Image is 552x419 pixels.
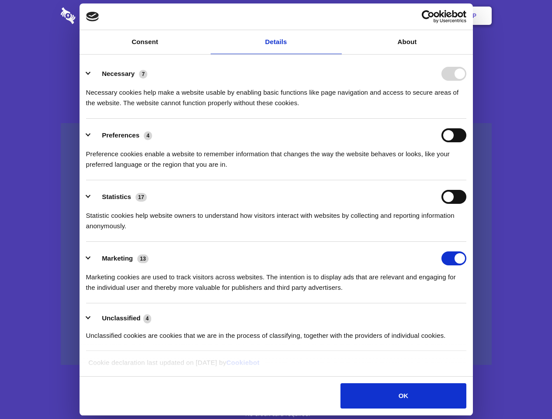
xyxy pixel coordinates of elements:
iframe: Drift Widget Chat Controller [508,375,542,409]
a: Cookiebot [226,359,260,366]
span: 13 [137,254,149,263]
h4: Auto-redaction of sensitive data, encrypted data sharing and self-destructing private chats. Shar... [61,79,492,108]
label: Preferences [102,131,139,139]
span: 4 [144,131,152,140]
span: 7 [139,70,147,79]
button: OK [340,383,466,409]
button: Unclassified (4) [86,313,157,324]
div: Unclassified cookies are cookies that we are in the process of classifying, together with the pro... [86,324,466,341]
div: Statistic cookies help website owners to understand how visitors interact with websites by collec... [86,204,466,231]
a: Login [396,2,434,29]
a: Contact [354,2,395,29]
a: Details [211,30,342,54]
button: Statistics (17) [86,190,153,204]
button: Marketing (13) [86,251,154,265]
span: 4 [143,314,152,323]
img: logo [86,12,99,21]
a: Wistia video thumbnail [61,123,492,365]
div: Preference cookies enable a website to remember information that changes the way the website beha... [86,142,466,170]
div: Cookie declaration last updated on [DATE] by [82,357,470,374]
div: Marketing cookies are used to track visitors across websites. The intention is to display ads tha... [86,265,466,293]
div: Necessary cookies help make a website usable by enabling basic functions like page navigation and... [86,81,466,108]
span: 17 [135,193,147,202]
button: Preferences (4) [86,128,158,142]
label: Necessary [102,70,135,77]
label: Statistics [102,193,131,200]
a: Consent [80,30,211,54]
button: Necessary (7) [86,67,153,81]
a: About [342,30,473,54]
h1: Eliminate Slack Data Loss. [61,39,492,71]
label: Marketing [102,254,133,262]
a: Pricing [257,2,295,29]
img: logo-wordmark-white-trans-d4663122ce5f474addd5e946df7df03e33cb6a1c49d2221995e7729f52c070b2.svg [61,7,135,24]
a: Usercentrics Cookiebot - opens in a new window [390,10,466,23]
